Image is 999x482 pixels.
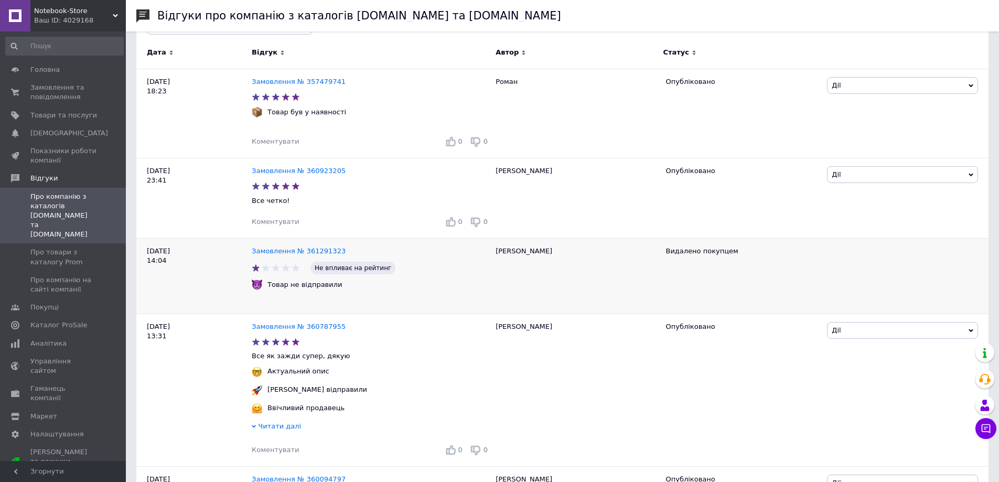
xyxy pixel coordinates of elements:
[496,48,519,57] span: Автор
[34,6,113,16] span: Notebook-Store
[252,217,299,227] div: Коментувати
[30,357,97,376] span: Управління сайтом
[136,69,252,158] div: [DATE] 18:23
[258,422,301,430] span: Читати далі
[975,418,996,439] button: Чат з покупцем
[665,166,819,176] div: Опубліковано
[252,196,490,206] p: Все четко!
[157,9,561,22] h1: Відгуки про компанію з каталогів [DOMAIN_NAME] та [DOMAIN_NAME]
[490,69,660,158] div: Роман
[458,446,463,454] span: 0
[30,447,97,476] span: [PERSON_NAME] та рахунки
[252,351,490,361] p: Все як зажди супер, дякую
[252,403,262,414] img: :hugging_face:
[30,412,57,421] span: Маркет
[30,275,97,294] span: Про компанію на сайті компанії
[30,146,97,165] span: Показники роботи компанії
[832,170,841,178] span: Дії
[136,239,252,314] div: [DATE] 14:04
[458,218,463,226] span: 0
[30,65,60,74] span: Головна
[252,422,490,434] div: Читати далі
[832,326,841,334] span: Дії
[252,446,299,454] span: Коментувати
[490,158,660,238] div: [PERSON_NAME]
[30,248,97,266] span: Про товари з каталогу Prom
[490,314,660,466] div: [PERSON_NAME]
[30,339,67,348] span: Аналітика
[147,48,166,57] span: Дата
[30,303,59,312] span: Покупці
[458,137,463,145] span: 0
[252,48,277,57] span: Відгук
[252,367,262,377] img: :nerd_face:
[252,218,299,226] span: Коментувати
[136,158,252,238] div: [DATE] 23:41
[310,262,395,274] span: Не впливає на рейтинг
[252,167,346,175] a: Замовлення № 360923205
[30,128,108,138] span: [DEMOGRAPHIC_DATA]
[30,320,87,330] span: Каталог ProSale
[30,192,97,240] span: Про компанію з каталогів [DOMAIN_NAME] та [DOMAIN_NAME]
[252,137,299,145] span: Коментувати
[30,174,58,183] span: Відгуки
[252,107,262,117] img: :package:
[265,108,349,117] div: Товар був у наявності
[265,385,370,394] div: [PERSON_NAME] відправили
[265,403,347,413] div: Ввічливий продавець
[252,280,262,290] img: :imp:
[665,247,819,256] div: Видалено покупцем
[252,323,346,330] a: Замовлення № 360787955
[832,81,841,89] span: Дії
[663,48,689,57] span: Статус
[252,247,346,255] a: Замовлення № 361291323
[265,280,345,290] div: Товар не відправили
[30,430,84,439] span: Налаштування
[484,137,488,145] span: 0
[30,83,97,102] span: Замовлення та повідомлення
[136,314,252,466] div: [DATE] 13:31
[665,77,819,87] div: Опубліковано
[484,446,488,454] span: 0
[30,111,97,120] span: Товари та послуги
[5,37,124,56] input: Пошук
[34,16,126,25] div: Ваш ID: 4029168
[252,137,299,146] div: Коментувати
[484,218,488,226] span: 0
[252,78,346,85] a: Замовлення № 357479741
[30,384,97,403] span: Гаманець компанії
[490,239,660,314] div: [PERSON_NAME]
[665,322,819,331] div: Опубліковано
[252,445,299,455] div: Коментувати
[252,385,262,395] img: :rocket:
[265,367,332,376] div: Актуальний опис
